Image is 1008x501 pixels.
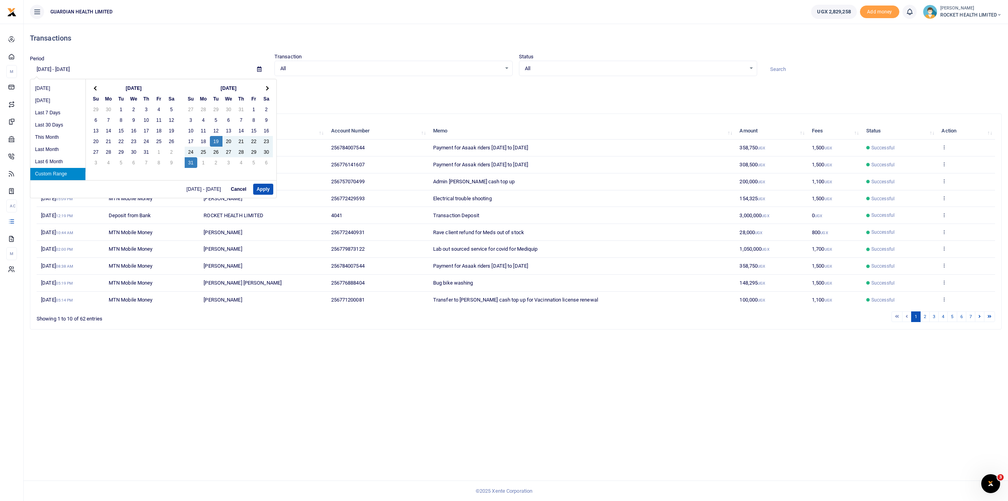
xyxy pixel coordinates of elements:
[923,5,937,19] img: profile-user
[825,247,832,251] small: UGX
[825,163,832,167] small: UGX
[260,147,273,157] td: 30
[871,212,895,219] span: Successful
[56,231,74,235] small: 10:44 AM
[253,184,273,195] button: Apply
[326,123,428,140] th: Account Number: activate to sort column ascending
[30,55,44,63] label: Period
[165,104,178,115] td: 5
[758,180,765,184] small: UGX
[981,474,1000,493] iframe: Intercom live chat
[331,179,365,184] span: 256757070499
[739,179,765,184] span: 200,000
[940,11,1002,19] span: ROCKET HEALTH LIMITED
[871,296,895,304] span: Successful
[41,297,73,303] span: [DATE]
[940,5,1002,12] small: [PERSON_NAME]
[165,115,178,125] td: 12
[871,246,895,253] span: Successful
[197,104,210,115] td: 28
[7,9,17,15] a: logo-small logo-large logo-large
[197,93,210,104] th: Mo
[185,125,197,136] td: 10
[260,115,273,125] td: 9
[735,123,808,140] th: Amount: activate to sort column ascending
[6,65,17,78] li: M
[30,131,85,143] li: This Month
[185,157,197,168] td: 31
[762,247,769,251] small: UGX
[937,123,995,140] th: Action: activate to sort column ascending
[37,311,433,323] div: Showing 1 to 10 of 62 entries
[248,93,260,104] th: Fr
[758,163,765,167] small: UGX
[185,136,197,147] td: 17
[109,229,153,235] span: MTN Mobile Money
[280,65,501,73] span: All
[41,229,73,235] span: [DATE]
[197,115,210,125] td: 4
[260,136,273,147] td: 23
[331,263,365,269] span: 256784007544
[812,297,832,303] span: 1,100
[812,162,832,168] span: 1,500
[429,123,735,140] th: Memo: activate to sort column ascending
[331,145,365,151] span: 256784007544
[433,246,538,252] span: Lab out sourced service for covid for Mediquip
[210,157,222,168] td: 2
[140,93,153,104] th: Th
[825,180,832,184] small: UGX
[197,125,210,136] td: 11
[871,263,895,270] span: Successful
[90,125,102,136] td: 13
[433,280,473,286] span: Bug bike washing
[825,197,832,201] small: UGX
[210,93,222,104] th: Tu
[815,214,822,218] small: UGX
[812,229,828,235] span: 800
[433,145,528,151] span: Payment for Asaak riders [DATE] to [DATE]
[222,93,235,104] th: We
[165,157,178,168] td: 9
[109,297,153,303] span: MTN Mobile Money
[812,212,822,218] span: 0
[41,246,73,252] span: [DATE]
[90,157,102,168] td: 3
[911,311,921,322] a: 1
[109,212,151,218] span: Deposit from Bank
[739,297,765,303] span: 100,000
[519,53,534,61] label: Status
[30,86,1002,94] p: Download
[30,143,85,156] li: Last Month
[109,246,153,252] span: MTN Mobile Money
[820,231,828,235] small: UGX
[90,104,102,115] td: 29
[128,157,140,168] td: 6
[235,104,248,115] td: 31
[140,104,153,115] td: 3
[260,93,273,104] th: Sa
[739,212,769,218] span: 3,000,000
[235,93,248,104] th: Th
[331,162,365,168] span: 256776141607
[811,5,856,19] a: UGX 2,829,258
[165,147,178,157] td: 2
[102,104,115,115] td: 30
[140,125,153,136] td: 17
[210,136,222,147] td: 19
[56,214,73,218] small: 12:19 PM
[47,8,116,15] span: GUARDIAN HEALTH LIMITED
[860,8,899,14] a: Add money
[331,212,342,218] span: 4041
[30,119,85,131] li: Last 30 Days
[140,136,153,147] td: 24
[210,125,222,136] td: 12
[140,147,153,157] td: 31
[525,65,746,73] span: All
[41,196,73,201] span: [DATE]
[90,147,102,157] td: 27
[115,93,128,104] th: Tu
[115,157,128,168] td: 5
[222,136,235,147] td: 20
[957,311,966,322] a: 6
